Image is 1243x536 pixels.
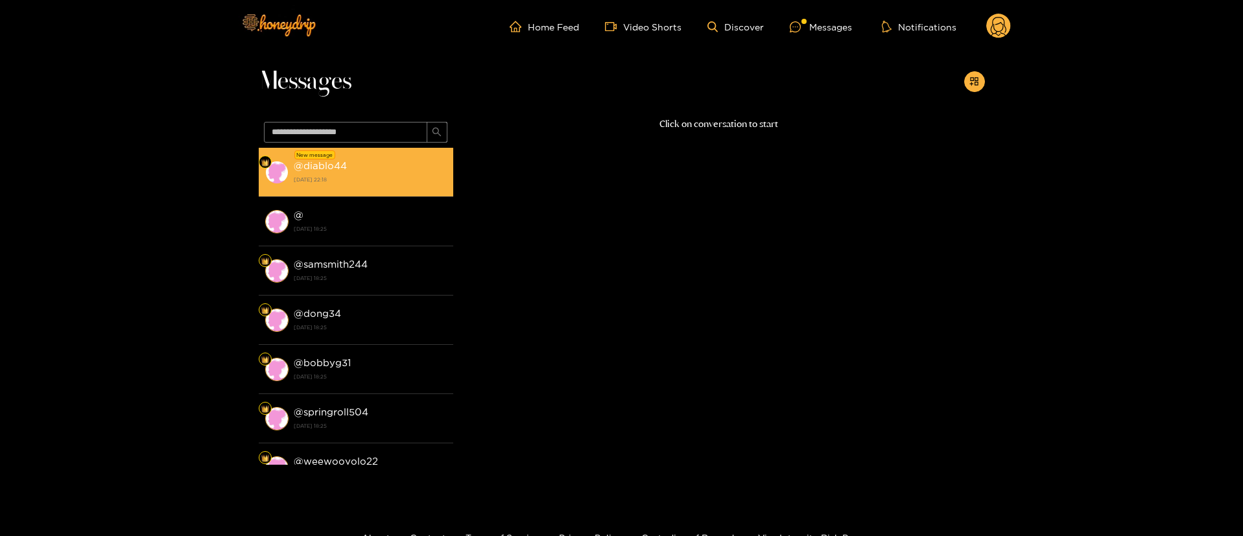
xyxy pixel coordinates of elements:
[605,21,681,32] a: Video Shorts
[294,406,368,417] strong: @ springroll504
[294,420,447,432] strong: [DATE] 18:25
[261,405,269,413] img: Fan Level
[261,257,269,265] img: Fan Level
[261,356,269,364] img: Fan Level
[453,117,985,132] p: Click on conversation to start
[605,21,623,32] span: video-camera
[265,210,289,233] img: conversation
[294,150,335,159] div: New message
[878,20,960,33] button: Notifications
[432,127,442,138] span: search
[261,159,269,167] img: Fan Level
[265,259,289,283] img: conversation
[510,21,528,32] span: home
[427,122,447,143] button: search
[294,308,341,319] strong: @ dong34
[294,160,347,171] strong: @ diablo44
[294,174,447,185] strong: [DATE] 22:18
[265,161,289,184] img: conversation
[265,309,289,332] img: conversation
[707,21,764,32] a: Discover
[294,259,368,270] strong: @ samsmith244
[294,223,447,235] strong: [DATE] 18:25
[294,272,447,284] strong: [DATE] 18:25
[294,209,303,220] strong: @
[294,371,447,382] strong: [DATE] 18:25
[294,321,447,333] strong: [DATE] 18:25
[261,454,269,462] img: Fan Level
[964,71,985,92] button: appstore-add
[265,456,289,480] img: conversation
[265,358,289,381] img: conversation
[510,21,579,32] a: Home Feed
[265,407,289,430] img: conversation
[790,19,852,34] div: Messages
[294,456,378,467] strong: @ weewooyolo22
[969,76,979,87] span: appstore-add
[261,307,269,314] img: Fan Level
[259,66,351,97] span: Messages
[294,357,351,368] strong: @ bobbyg31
